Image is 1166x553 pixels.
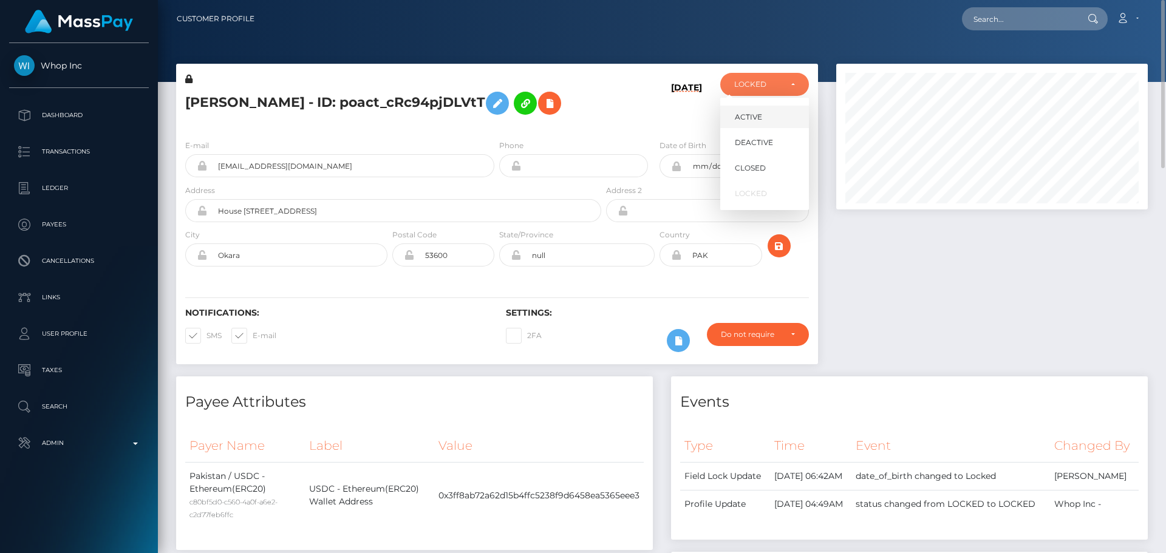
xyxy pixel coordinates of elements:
h4: Payee Attributes [185,392,644,413]
p: Search [14,398,144,416]
span: CLOSED [735,163,766,174]
a: Dashboard [9,100,149,131]
td: [DATE] 06:42AM [770,463,851,490]
td: [PERSON_NAME] [1050,463,1139,490]
p: Taxes [14,361,144,379]
th: Payer Name [185,429,305,463]
label: E-mail [185,140,209,151]
small: c80bf5d0-c560-4a0f-a6e2-c2d77feb6ffc [189,498,278,519]
a: Cancellations [9,246,149,276]
h6: [DATE] [671,83,702,125]
a: Search [9,392,149,422]
a: Ledger [9,173,149,203]
td: 0x3ff8ab72a62d15b4ffc5238f9d6458ea5365eee3 [434,463,644,529]
label: E-mail [231,328,276,344]
th: Changed By [1050,429,1139,463]
td: Whop Inc - [1050,490,1139,518]
p: Links [14,288,144,307]
span: ACTIVE [735,112,762,123]
th: Event [851,429,1050,463]
div: LOCKED [734,80,781,89]
td: status changed from LOCKED to LOCKED [851,490,1050,518]
p: Transactions [14,143,144,161]
a: Links [9,282,149,313]
button: Do not require [707,323,809,346]
h5: [PERSON_NAME] - ID: poact_cRc94pjDLVtT [185,86,595,121]
p: Payees [14,215,144,234]
a: Customer Profile [177,6,254,32]
th: Type [680,429,770,463]
input: Search... [962,7,1076,30]
label: Country [660,229,690,240]
label: City [185,229,200,240]
td: USDC - Ethereum(ERC20) Wallet Address [305,463,434,529]
h6: Notifications: [185,308,488,318]
a: Payees [9,209,149,240]
label: SMS [185,328,222,344]
a: User Profile [9,319,149,349]
td: Field Lock Update [680,463,770,490]
th: Time [770,429,851,463]
p: Cancellations [14,252,144,270]
td: Profile Update [680,490,770,518]
h6: Settings: [506,308,808,318]
label: Postal Code [392,229,437,240]
td: date_of_birth changed to Locked [851,463,1050,490]
th: Value [434,429,644,463]
p: Dashboard [14,106,144,124]
td: Pakistan / USDC - Ethereum(ERC20) [185,463,305,529]
img: Whop Inc [14,55,35,76]
div: Do not require [721,330,781,339]
span: DEACTIVE [735,137,773,148]
p: User Profile [14,325,144,343]
label: Phone [499,140,523,151]
label: Address [185,185,215,196]
p: Admin [14,434,144,452]
h4: Events [680,392,1139,413]
span: Whop Inc [9,60,149,71]
th: Label [305,429,434,463]
label: State/Province [499,229,553,240]
label: Address 2 [606,185,642,196]
label: 2FA [506,328,542,344]
a: Taxes [9,355,149,385]
td: [DATE] 04:49AM [770,490,851,518]
button: LOCKED [720,73,809,96]
img: MassPay Logo [25,10,133,33]
p: Ledger [14,179,144,197]
a: Admin [9,428,149,458]
a: Transactions [9,137,149,167]
label: Date of Birth [660,140,706,151]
